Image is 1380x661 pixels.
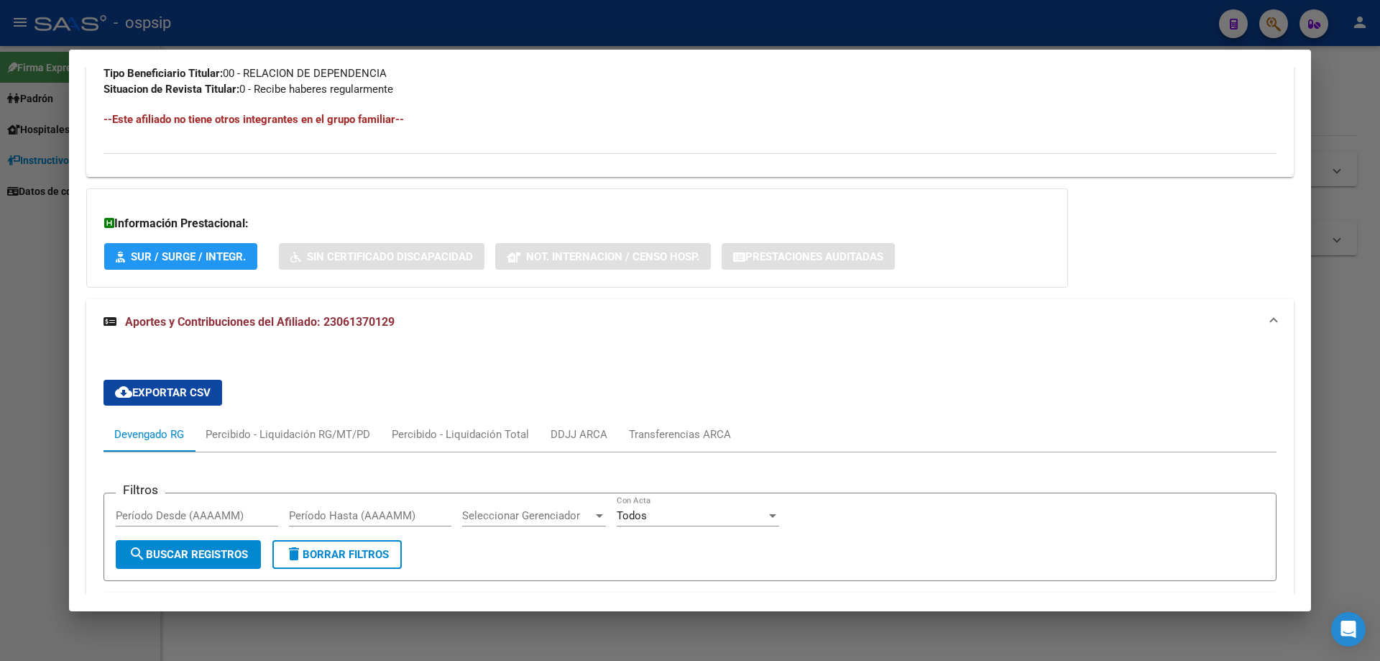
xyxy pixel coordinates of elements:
div: Percibido - Liquidación RG/MT/PD [206,427,370,442]
span: Not. Internacion / Censo Hosp. [526,250,699,263]
datatable-header-cell: DJ Total [556,593,628,656]
button: Sin Certificado Discapacidad [279,243,484,270]
span: Seleccionar Gerenciador [462,509,593,522]
div: Transferencias ARCA [629,427,731,442]
span: Aportes y Contribuciones del Afiliado: 23061370129 [125,315,395,329]
datatable-header-cell: | [700,593,714,656]
div: Percibido - Liquidación Total [392,427,529,442]
datatable-header-cell: | [312,593,326,656]
mat-icon: search [129,545,146,562]
datatable-header-cell: | [930,593,944,656]
button: Exportar CSV [103,380,222,406]
datatable-header-cell: Período [103,593,161,656]
button: Prestaciones Auditadas [722,243,895,270]
datatable-header-cell: Dif DDJJ y Trf. [484,593,556,656]
div: Devengado RG [114,427,184,442]
datatable-header-cell: Deuda Bruta x ARCA [405,593,484,656]
datatable-header-cell: Deuda Aporte [714,593,786,656]
h4: --Este afiliado no tiene otros integrantes en el grupo familiar-- [103,111,1276,127]
mat-icon: cloud_download [115,383,132,401]
datatable-header-cell: Tot. Trf. Bruto [628,593,700,656]
button: SUR / SURGE / INTEGR. [104,243,257,270]
button: Buscar Registros [116,540,261,569]
span: Sin Certificado Discapacidad [307,250,473,263]
span: Borrar Filtros [285,548,389,561]
span: Buscar Registros [129,548,248,561]
mat-expansion-panel-header: Aportes y Contribuciones del Afiliado: 23061370129 [86,299,1294,345]
div: DDJJ ARCA [551,427,607,442]
button: Not. Internacion / Censo Hosp. [495,243,711,270]
datatable-header-cell: Intereses Contr. [1174,593,1246,656]
datatable-header-cell: | [391,593,405,656]
datatable-header-cell: Acta Fisca. [326,593,391,656]
h3: Información Prestacional: [104,215,1050,232]
mat-icon: delete [285,545,303,562]
datatable-header-cell: | [1160,593,1174,656]
datatable-header-cell: DJ Aporte Total [786,593,858,656]
span: 00 - RELACION DE DEPENDENCIA [103,67,387,80]
span: SUR / SURGE / INTEGR. [131,250,246,263]
datatable-header-cell: Trf Contr. [1088,593,1160,656]
span: Exportar CSV [115,386,211,399]
strong: Situacion de Revista Titular: [103,83,239,96]
datatable-header-cell: CUIT [161,593,240,656]
span: Todos [617,509,647,522]
span: Prestaciones Auditadas [745,250,883,263]
datatable-header-cell: Deuda [240,593,312,656]
datatable-header-cell: DJ Contr. Total [1016,593,1088,656]
div: Open Intercom Messenger [1331,612,1366,647]
datatable-header-cell: Deuda Contr. [944,593,1016,656]
span: 0 - Recibe haberes regularmente [103,83,393,96]
button: Borrar Filtros [272,540,402,569]
datatable-header-cell: Transferido Aporte [858,593,930,656]
h3: Filtros [116,482,165,498]
datatable-header-cell: Intereses Aporte [1246,593,1318,656]
strong: Tipo Beneficiario Titular: [103,67,223,80]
